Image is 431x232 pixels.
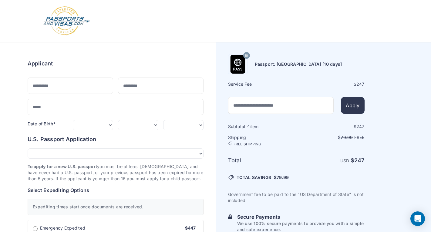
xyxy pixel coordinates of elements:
span: 79.99 [341,135,353,140]
span: 247 [356,124,365,129]
span: Free [354,135,365,140]
strong: To apply for a new U.S. passport [28,164,97,169]
h6: Service Fee [228,81,296,87]
img: Product Name [228,55,247,74]
span: 247 [354,157,365,164]
p: you must be at least [DEMOGRAPHIC_DATA] and have never had a U.S. passport, or your previous pass... [28,164,204,182]
div: Open Intercom Messenger [410,211,425,226]
button: Apply [341,97,364,114]
h6: Passport: [GEOGRAPHIC_DATA] [10 days] [255,61,342,67]
h6: U.S. Passport Application [28,135,204,144]
span: 1 [248,124,250,129]
h6: Shipping [228,134,296,147]
span: Emergency Expedited [40,225,86,231]
h6: Total [228,156,296,165]
div: $ [297,81,365,87]
p: $ [297,134,365,141]
img: Logo [43,6,91,36]
h6: Applicant [28,59,53,68]
h6: Secure Payments [237,213,365,220]
h6: Select Expediting Options [28,187,204,194]
span: USD [340,158,349,163]
label: Date of Birth* [28,121,56,126]
span: $447 [185,225,196,230]
div: $ [297,124,365,130]
p: Government fee to be paid to the "US Department of State" is not included. [228,191,365,204]
span: 247 [356,81,365,87]
span: 79.99 [277,175,289,180]
span: 10 [245,52,248,60]
div: Expediting times start once documents are received. [28,199,204,215]
h6: Subtotal · item [228,124,296,130]
span: FREE SHIPPING [234,142,261,147]
span: $ [274,174,289,181]
span: TOTAL SAVINGS [237,174,271,181]
strong: $ [351,157,365,164]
